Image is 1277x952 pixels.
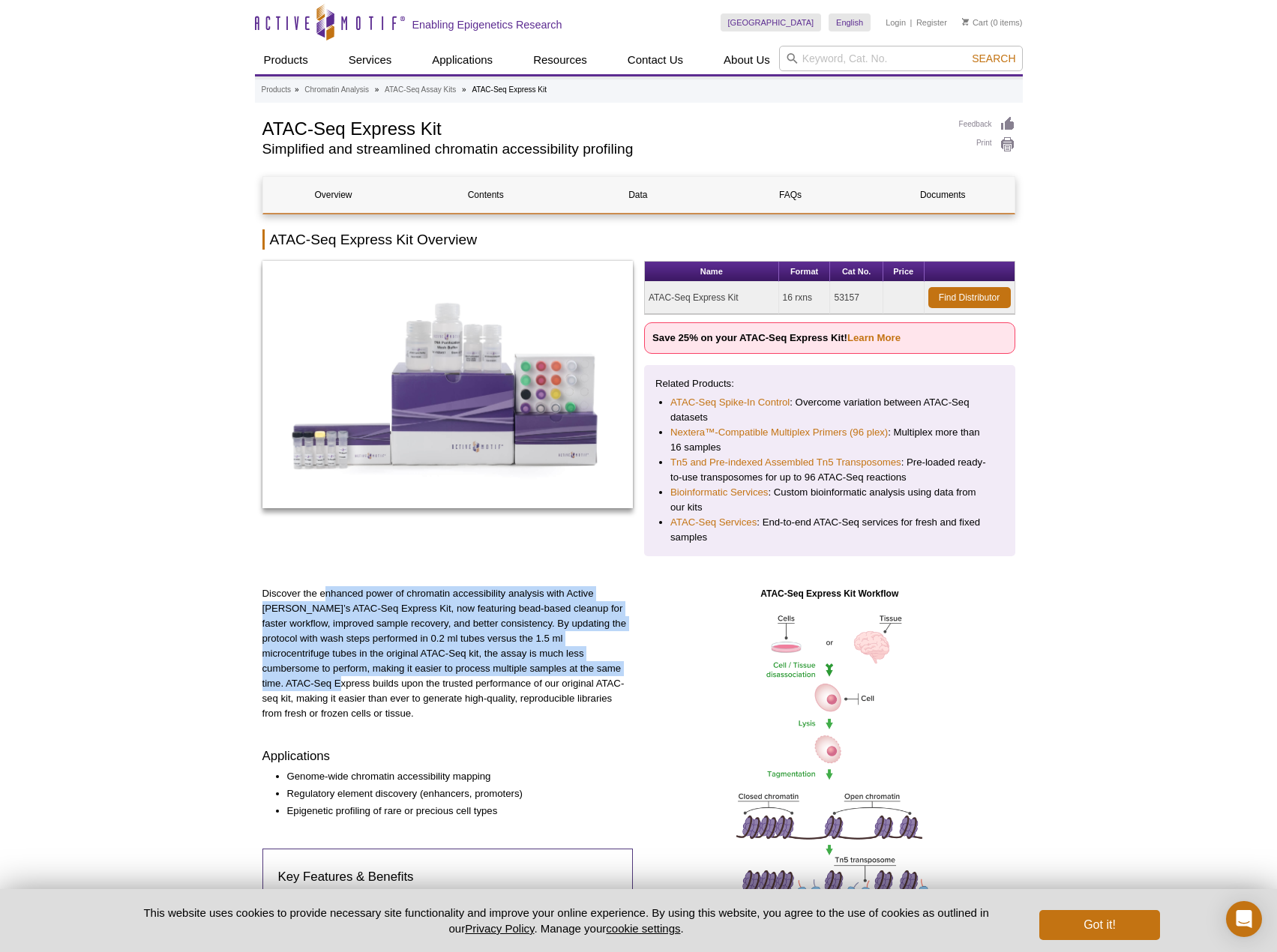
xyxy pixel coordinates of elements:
[262,747,634,765] h3: Applications
[886,17,906,28] a: Login
[385,83,456,97] a: ATAC-Seq Assay Kits
[287,804,619,819] li: Epigenetic profiling of rare or precious cell types
[670,395,989,425] li: : Overcome variation between ATAC-Seq datasets
[715,46,779,74] a: About Us
[830,282,883,314] td: 53157
[959,116,1015,133] a: Feedback
[262,261,634,508] img: ATAC-Seq Express Kit
[415,177,556,213] a: Contents
[262,116,944,139] h1: ATAC-Seq Express Kit
[972,52,1015,64] span: Search
[645,282,779,314] td: ATAC-Seq Express Kit
[652,332,901,343] strong: Save 25% on your ATAC-Seq Express Kit!
[670,425,888,440] a: Nextera™-Compatible Multiplex Primers (96 plex)
[720,177,861,213] a: FAQs
[340,46,401,74] a: Services
[910,13,913,31] li: |
[375,85,379,94] li: »
[645,262,779,282] th: Name
[263,177,404,213] a: Overview
[670,395,790,410] a: ATAC-Seq Spike-In Control
[262,142,944,156] h2: Simplified and streamlined chromatin accessibility profiling
[255,46,317,74] a: Products
[472,85,547,94] li: ATAC-Seq Express Kit
[287,769,619,784] li: Genome-wide chromatin accessibility mapping
[262,83,291,97] a: Products
[304,83,369,97] a: Chromatin Analysis
[962,18,969,25] img: Your Cart
[959,136,1015,153] a: Print
[465,922,534,935] a: Privacy Policy
[829,13,871,31] a: English
[962,13,1023,31] li: (0 items)
[760,588,898,599] strong: ATAC-Seq Express Kit Workflow
[928,287,1011,308] a: Find Distributor
[872,177,1013,213] a: Documents
[262,586,634,721] p: Discover the enhanced power of chromatin accessibility analysis with Active [PERSON_NAME]’s ATAC-...
[670,455,989,485] li: : Pre-loaded ready-to-use transposomes for up to 96 ATAC-Seq reactions
[262,229,1015,250] h2: ATAC-Seq Express Kit Overview
[670,485,768,500] a: Bioinformatic Services
[462,85,466,94] li: »
[916,17,947,28] a: Register
[655,376,1004,391] p: Related Products:
[568,177,709,213] a: Data
[967,52,1020,65] button: Search
[779,282,831,314] td: 16 rxns
[670,515,757,530] a: ATAC-Seq Services
[278,868,618,886] h3: Key Features & Benefits
[1039,910,1159,940] button: Got it!
[670,485,989,515] li: : Custom bioinformatic analysis using data from our kits
[670,455,901,470] a: Tn5 and Pre-indexed Assembled Tn5 Transposomes
[287,786,619,801] li: Regulatory element discovery (enhancers, promoters)
[524,46,596,74] a: Resources
[830,262,883,282] th: Cat No.
[423,46,502,74] a: Applications
[670,515,989,545] li: : End-to-end ATAC-Seq services for fresh and fixed samples
[412,18,562,31] h2: Enabling Epigenetics Research
[670,425,989,455] li: : Multiplex more than 16 samples
[962,17,988,28] a: Cart
[295,85,299,94] li: »
[1226,901,1262,937] div: Open Intercom Messenger
[606,922,680,935] button: cookie settings
[721,13,822,31] a: [GEOGRAPHIC_DATA]
[619,46,692,74] a: Contact Us
[847,332,901,343] a: Learn More
[883,262,925,282] th: Price
[118,905,1015,936] p: This website uses cookies to provide necessary site functionality and improve your online experie...
[779,46,1023,71] input: Keyword, Cat. No.
[779,262,831,282] th: Format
